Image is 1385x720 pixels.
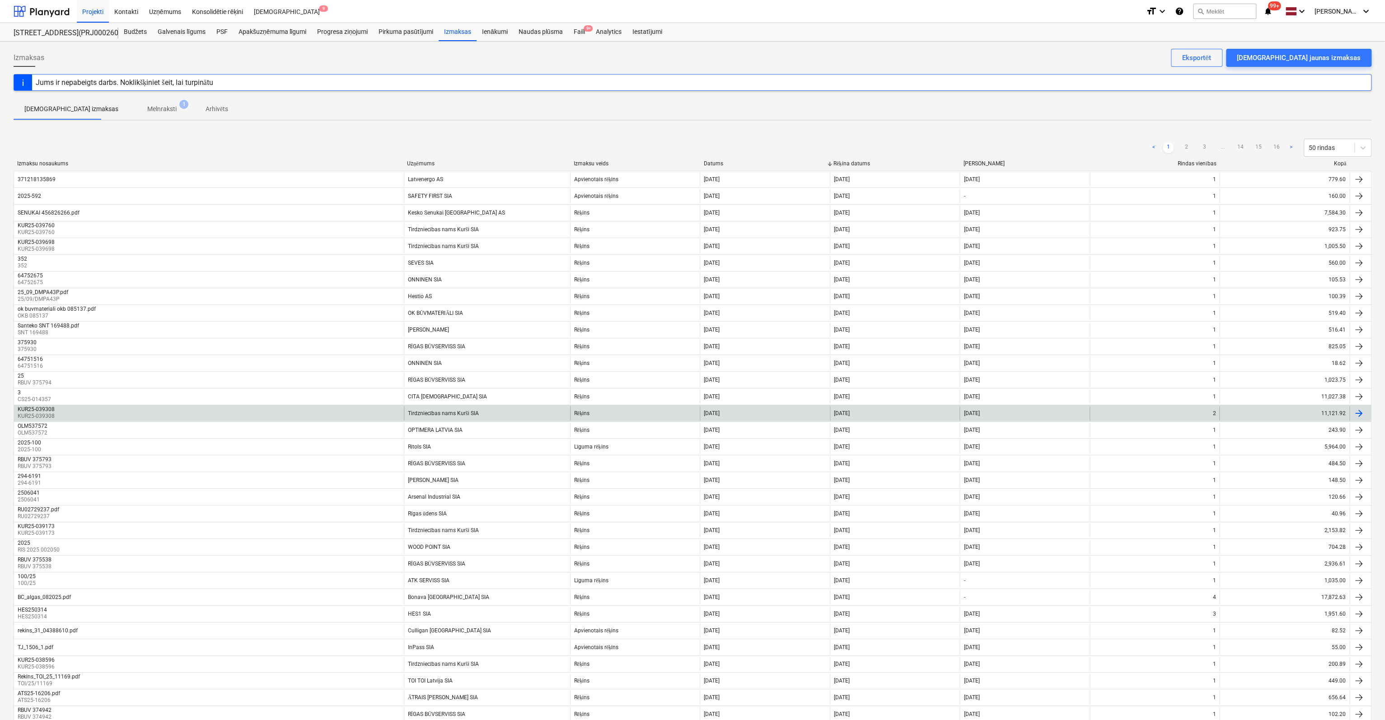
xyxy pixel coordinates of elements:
a: Next page [1286,142,1296,153]
div: 40.96 [1219,506,1349,521]
div: KUR25-039173 [18,523,55,529]
div: Rēķins [574,460,590,467]
div: 1 [1212,477,1216,483]
div: [DATE] [834,393,850,400]
p: KUR25-039173 [18,529,56,537]
i: notifications [1263,6,1273,17]
div: Hestio AS [408,293,432,299]
div: [DATE] [834,260,850,266]
a: Iestatījumi [627,23,667,41]
div: 1 [1212,293,1216,299]
div: - [964,193,965,199]
div: Rīgas ūdens SIA [408,510,447,517]
div: 923.75 [1219,222,1349,237]
div: Rēķina datums [833,160,956,167]
div: [DATE] [704,377,720,383]
div: 64751516 [18,356,43,362]
div: [DATE] [704,561,720,567]
a: Page 16 [1271,142,1282,153]
i: format_size [1146,6,1157,17]
div: 449.00 [1219,673,1349,688]
div: Rēķins [574,544,590,551]
a: Budžets [118,23,152,41]
div: 294-6191 [18,473,41,479]
div: 82.52 [1219,623,1349,638]
div: 1 [1212,310,1216,316]
div: 371218135869 [18,176,56,182]
div: Rēķins [574,343,590,350]
div: [DATE] [964,276,979,283]
div: 25_09_DMPA43P.pdf [18,289,68,295]
div: [DATE] [704,193,720,199]
div: 1,005.50 [1219,239,1349,253]
div: Rēķins [574,494,590,500]
div: [DATE] [834,343,850,350]
span: search [1197,8,1204,15]
div: 1 [1212,210,1216,216]
div: [DATE] [964,477,979,483]
p: SNT 169488 [18,329,81,337]
div: Kesko Senukai [GEOGRAPHIC_DATA] AS [408,210,505,216]
div: 105.53 [1219,272,1349,287]
div: 2025-100 [18,439,41,446]
div: [DATE] [964,544,979,550]
a: Progresa ziņojumi [312,23,373,41]
div: [DATE] [964,293,979,299]
div: [DEMOGRAPHIC_DATA] jaunas izmaksas [1237,52,1361,64]
div: [DATE] [704,393,720,400]
p: 2506041 [18,496,42,504]
div: RĪGAS BŪVSERVISS SIA [408,377,466,383]
div: 1 [1212,176,1216,182]
div: Kopā [1223,160,1346,167]
div: [DATE] [964,527,979,533]
div: 2506041 [18,490,40,496]
a: Analytics [590,23,627,41]
div: 100/25 [18,573,36,580]
i: keyboard_arrow_down [1296,6,1307,17]
span: 99+ [1268,1,1281,10]
div: 779.60 [1219,172,1349,187]
div: [DATE] [704,226,720,233]
div: Pirkuma pasūtījumi [373,23,439,41]
div: 1 [1212,444,1216,450]
div: [DATE] [704,494,720,500]
div: OK BŪVMATERIĀLI SIA [408,310,463,317]
div: 1 [1212,494,1216,500]
div: [DATE] [834,477,850,483]
div: [PERSON_NAME] SIA [408,477,459,483]
div: RĪGAS BŪVSERVISS SIA [408,561,466,567]
div: OLM537572 [18,423,47,429]
div: [DATE] [964,561,979,567]
a: Ienākumi [477,23,513,41]
div: Galvenais līgums [152,23,211,41]
div: [DATE] [704,544,720,550]
div: [DATE] [834,193,850,199]
div: [DATE] [834,226,850,233]
div: 1 [1212,360,1216,366]
p: [DEMOGRAPHIC_DATA] izmaksas [24,104,118,114]
div: [DATE] [704,343,720,350]
div: [DATE] [704,527,720,533]
span: 9+ [584,25,593,32]
div: 7,584.30 [1219,206,1349,220]
div: [DATE] [964,226,979,233]
div: [DATE] [834,427,850,433]
div: [DATE] [834,410,850,416]
div: OPTIMERA LATVIA SIA [408,427,463,433]
p: 375930 [18,346,38,353]
div: - [964,577,965,584]
div: Rēķins [574,477,590,484]
div: Līguma rēķins [574,444,608,450]
div: SENUKAI 456826266.pdf [18,210,80,216]
div: [DATE] [704,477,720,483]
div: Rindas vienības [1094,160,1217,167]
div: Arsenal Industrial SIA [408,494,460,500]
div: 1 [1212,460,1216,467]
div: [DATE] [704,260,720,266]
div: [DATE] [834,243,850,249]
a: Previous page [1148,142,1159,153]
div: 2025 [18,540,58,546]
